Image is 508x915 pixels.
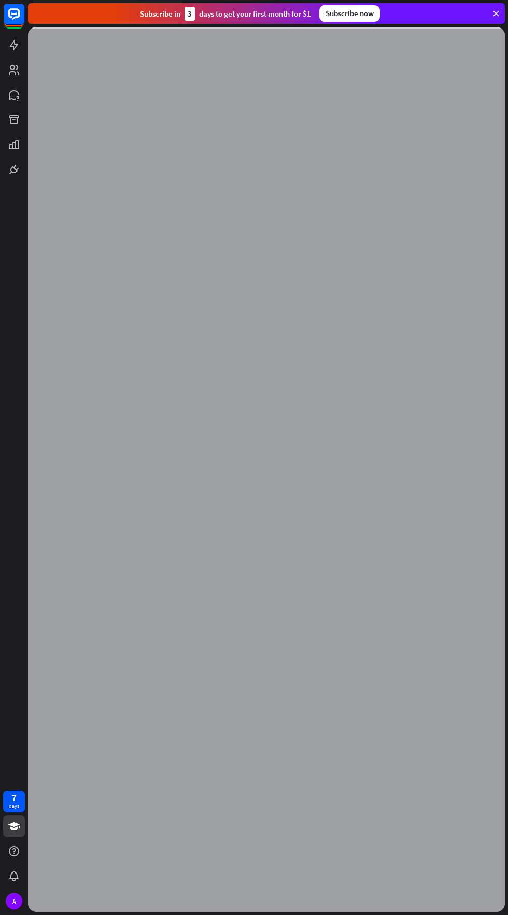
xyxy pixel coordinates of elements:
[6,893,22,909] div: A
[185,7,195,21] div: 3
[319,5,380,22] div: Subscribe now
[140,7,311,21] div: Subscribe in days to get your first month for $1
[9,802,19,810] div: days
[11,793,17,802] div: 7
[3,791,25,812] a: 7 days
